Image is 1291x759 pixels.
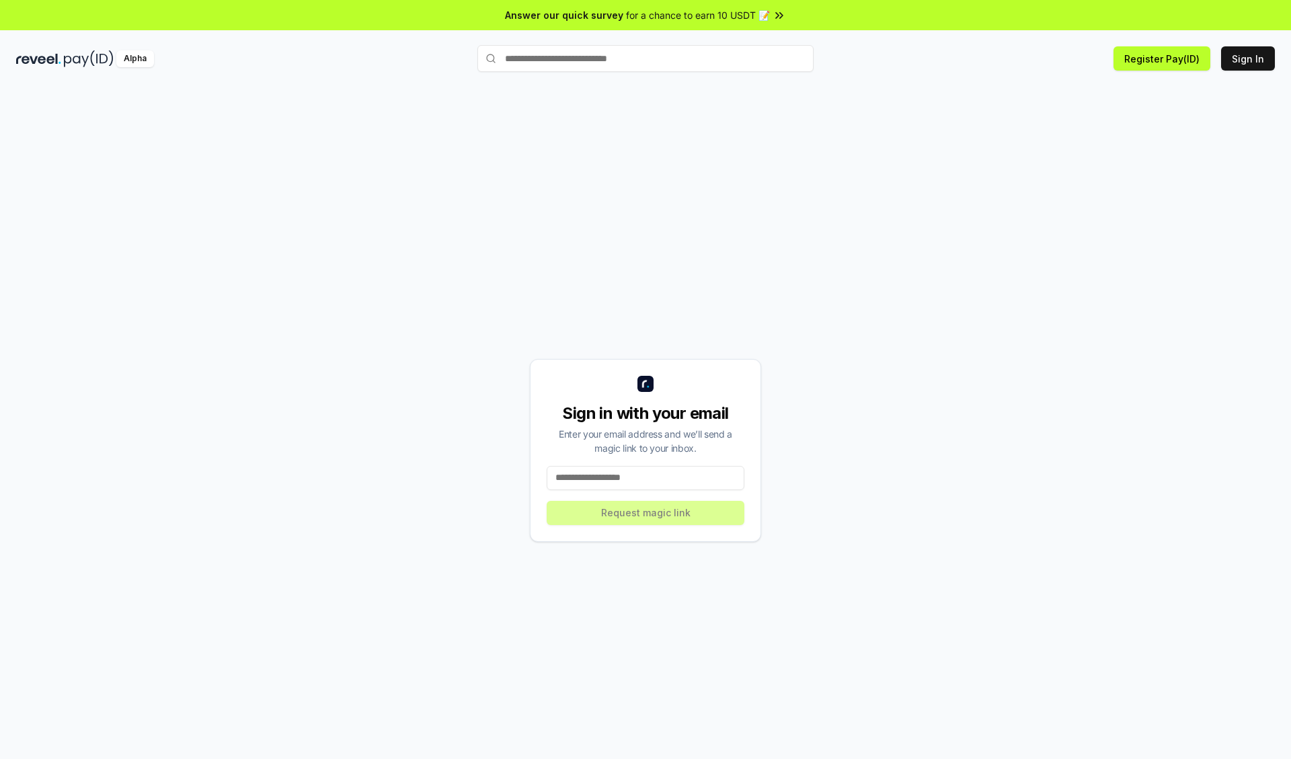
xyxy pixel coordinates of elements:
div: Alpha [116,50,154,67]
span: Answer our quick survey [505,8,623,22]
button: Sign In [1221,46,1275,71]
div: Enter your email address and we’ll send a magic link to your inbox. [547,427,744,455]
img: pay_id [64,50,114,67]
img: logo_small [637,376,654,392]
div: Sign in with your email [547,403,744,424]
button: Register Pay(ID) [1113,46,1210,71]
img: reveel_dark [16,50,61,67]
span: for a chance to earn 10 USDT 📝 [626,8,770,22]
